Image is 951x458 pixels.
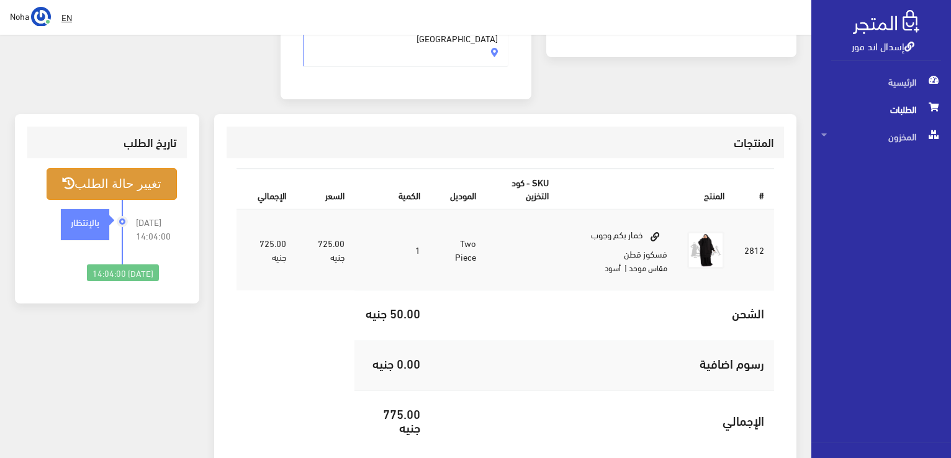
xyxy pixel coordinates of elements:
[15,373,62,420] iframe: Drift Widget Chat Controller
[10,6,51,26] a: ... Noha
[734,209,774,290] td: 2812
[821,96,941,123] span: الطلبات
[364,406,420,434] h5: 775.00 جنيه
[71,215,99,228] strong: بالإنتظار
[354,209,430,290] td: 1
[31,7,51,27] img: ...
[430,209,486,290] td: Two Piece
[237,209,296,290] td: 725.00 جنيه
[559,209,677,290] td: خمار بكم وجوب فسكوز قطن
[136,215,177,243] span: [DATE] 14:04:00
[440,306,764,320] h5: الشحن
[364,356,420,370] h5: 0.00 جنيه
[853,10,919,34] img: .
[559,169,734,209] th: المنتج
[296,209,355,290] td: 725.00 جنيه
[605,260,627,275] small: | أسود
[821,68,941,96] span: الرئيسية
[296,169,355,209] th: السعر
[61,9,72,25] u: EN
[237,137,774,148] h3: المنتجات
[821,123,941,150] span: المخزون
[354,169,430,209] th: الكمية
[430,169,486,209] th: الموديل
[734,169,774,209] th: #
[237,169,296,209] th: اﻹجمالي
[37,137,177,148] h3: تاريخ الطلب
[629,260,667,275] small: مقاس موحد
[10,8,29,24] span: Noha
[56,6,77,29] a: EN
[47,168,177,200] button: تغيير حالة الطلب
[87,264,159,282] div: [DATE] 14:04:00
[811,96,951,123] a: الطلبات
[486,169,559,209] th: SKU - كود التخزين
[440,413,764,427] h5: اﻹجمالي
[364,306,420,320] h5: 50.00 جنيه
[852,37,914,55] a: إسدال اند مور
[811,68,951,96] a: الرئيسية
[440,356,764,370] h5: رسوم اضافية
[811,123,951,150] a: المخزون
